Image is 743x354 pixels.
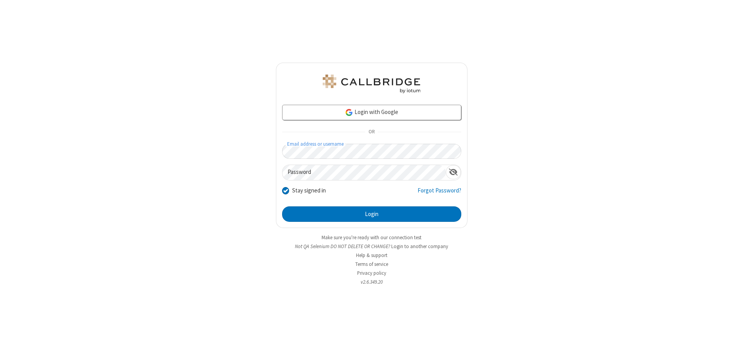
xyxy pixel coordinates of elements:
li: Not QA Selenium DO NOT DELETE OR CHANGE? [276,243,467,250]
div: Show password [446,165,461,179]
a: Forgot Password? [418,186,461,201]
button: Login [282,206,461,222]
li: v2.6.349.20 [276,278,467,286]
img: QA Selenium DO NOT DELETE OR CHANGE [321,75,422,93]
a: Terms of service [355,261,388,267]
a: Privacy policy [357,270,386,276]
label: Stay signed in [292,186,326,195]
a: Login with Google [282,105,461,120]
span: OR [365,127,378,138]
img: google-icon.png [345,108,353,117]
input: Email address or username [282,144,461,159]
a: Make sure you're ready with our connection test [322,234,421,241]
button: Login to another company [391,243,448,250]
a: Help & support [356,252,387,259]
input: Password [282,165,446,180]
